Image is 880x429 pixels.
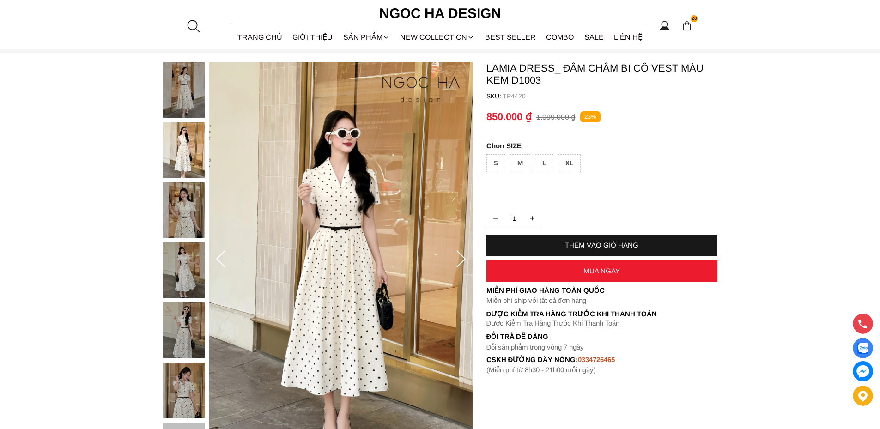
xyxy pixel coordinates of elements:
[579,25,609,49] a: SALE
[163,242,205,298] img: Lamia Dress_ Đầm Chấm Bi Cổ Vest Màu Kem D1003_mini_3
[535,154,553,172] div: L
[163,182,205,238] img: Lamia Dress_ Đầm Chấm Bi Cổ Vest Màu Kem D1003_mini_2
[486,92,503,100] h6: SKU:
[609,25,648,49] a: LIÊN HỆ
[486,62,717,86] p: Lamia Dress_ Đầm Chấm Bi Cổ Vest Màu Kem D1003
[163,122,205,178] img: Lamia Dress_ Đầm Chấm Bi Cổ Vest Màu Kem D1003_mini_1
[486,154,505,172] div: S
[395,25,480,49] a: NEW COLLECTION
[163,363,205,418] img: Lamia Dress_ Đầm Chấm Bi Cổ Vest Màu Kem D1003_mini_5
[578,356,615,363] font: 0334726465
[510,154,530,172] div: M
[536,113,576,121] p: 1.099.000 ₫
[486,209,542,228] input: Quantity input
[163,62,205,118] img: Lamia Dress_ Đầm Chấm Bi Cổ Vest Màu Kem D1003_mini_0
[558,154,581,172] div: XL
[486,319,717,327] p: Được Kiểm Tra Hàng Trước Khi Thanh Toán
[853,361,873,381] a: messenger
[503,92,717,100] p: TP4420
[486,296,586,304] font: Miễn phí ship với tất cả đơn hàng
[486,366,596,374] font: (Miễn phí từ 8h30 - 21h00 mỗi ngày)
[163,302,205,358] img: Lamia Dress_ Đầm Chấm Bi Cổ Vest Màu Kem D1003_mini_4
[857,343,868,354] img: Display image
[486,310,717,318] p: Được Kiểm Tra Hàng Trước Khi Thanh Toán
[853,338,873,358] a: Display image
[486,111,532,123] p: 850.000 ₫
[338,25,395,49] div: SẢN PHẨM
[486,267,717,275] div: MUA NGAY
[541,25,579,49] a: Combo
[486,343,584,351] font: Đổi sản phẩm trong vòng 7 ngày
[486,241,717,249] div: THÊM VÀO GIỎ HÀNG
[691,15,698,23] span: 20
[486,142,717,150] p: SIZE
[232,25,288,49] a: TRANG CHỦ
[287,25,338,49] a: GIỚI THIỆU
[486,286,605,294] font: Miễn phí giao hàng toàn quốc
[371,2,510,24] a: Ngoc Ha Design
[486,356,578,363] font: cskh đường dây nóng:
[480,25,541,49] a: BEST SELLER
[580,111,601,123] p: 23%
[486,332,717,340] h6: Đổi trả dễ dàng
[682,21,692,31] img: img-CART-ICON-ksit0nf1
